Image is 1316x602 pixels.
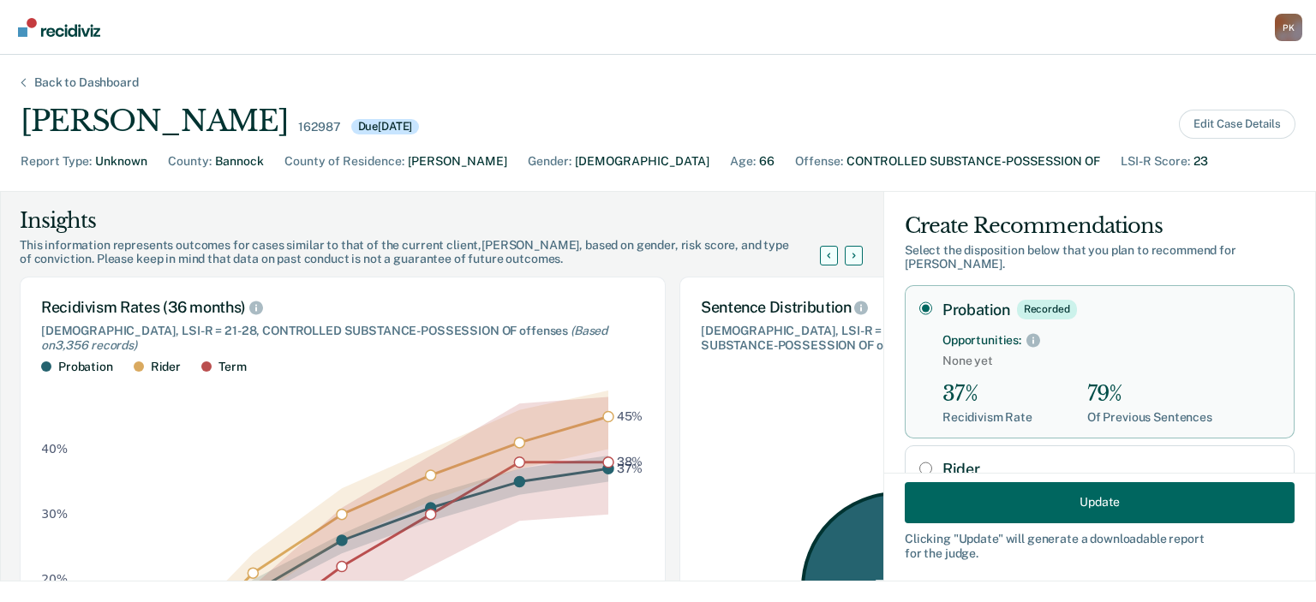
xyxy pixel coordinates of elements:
[1193,152,1208,170] div: 23
[617,409,643,475] g: text
[284,152,404,170] div: County of Residence :
[408,152,507,170] div: [PERSON_NAME]
[218,360,246,374] div: Term
[95,152,147,170] div: Unknown
[942,382,1032,407] div: 37%
[151,360,181,374] div: Rider
[617,462,643,475] text: 37%
[942,410,1032,425] div: Recidivism Rate
[1087,410,1212,425] div: Of Previous Sentences
[701,298,1071,317] div: Sentence Distribution
[1275,14,1302,41] div: P K
[1275,14,1302,41] button: Profile dropdown button
[905,243,1295,272] div: Select the disposition below that you plan to recommend for [PERSON_NAME] .
[21,104,288,139] div: [PERSON_NAME]
[846,152,1100,170] div: CONTROLLED SUBSTANCE-POSSESSION OF
[351,119,420,134] div: Due [DATE]
[20,238,840,267] div: This information represents outcomes for cases similar to that of the current client, [PERSON_NAM...
[20,207,840,235] div: Insights
[942,300,1280,319] label: Probation
[21,152,92,170] div: Report Type :
[701,324,1071,353] div: [DEMOGRAPHIC_DATA], LSI-R = 21-28, CONTROLLED SUBSTANCE-POSSESSION OF offenses
[1017,300,1077,319] div: Recorded
[617,409,643,423] text: 45%
[298,120,340,134] div: 162987
[942,354,1280,368] span: None yet
[905,531,1295,560] div: Clicking " Update " will generate a downloadable report for the judge.
[41,324,644,353] div: [DEMOGRAPHIC_DATA], LSI-R = 21-28, CONTROLLED SUBSTANCE-POSSESSION OF offenses
[759,152,775,170] div: 66
[905,212,1295,240] div: Create Recommendations
[942,333,1021,348] div: Opportunities:
[14,75,159,90] div: Back to Dashboard
[1121,152,1190,170] div: LSI-R Score :
[41,573,68,587] text: 20%
[795,152,843,170] div: Offense :
[905,481,1295,522] button: Update
[41,442,68,456] text: 40%
[168,152,212,170] div: County :
[1087,382,1212,407] div: 79%
[41,508,68,522] text: 30%
[18,18,100,37] img: Recidiviz
[41,324,607,352] span: (Based on 3,356 records )
[528,152,571,170] div: Gender :
[58,360,113,374] div: Probation
[942,460,1280,479] label: Rider
[215,152,264,170] div: Bannock
[1179,110,1295,139] button: Edit Case Details
[617,456,643,469] text: 38%
[41,298,644,317] div: Recidivism Rates (36 months)
[575,152,709,170] div: [DEMOGRAPHIC_DATA]
[730,152,756,170] div: Age :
